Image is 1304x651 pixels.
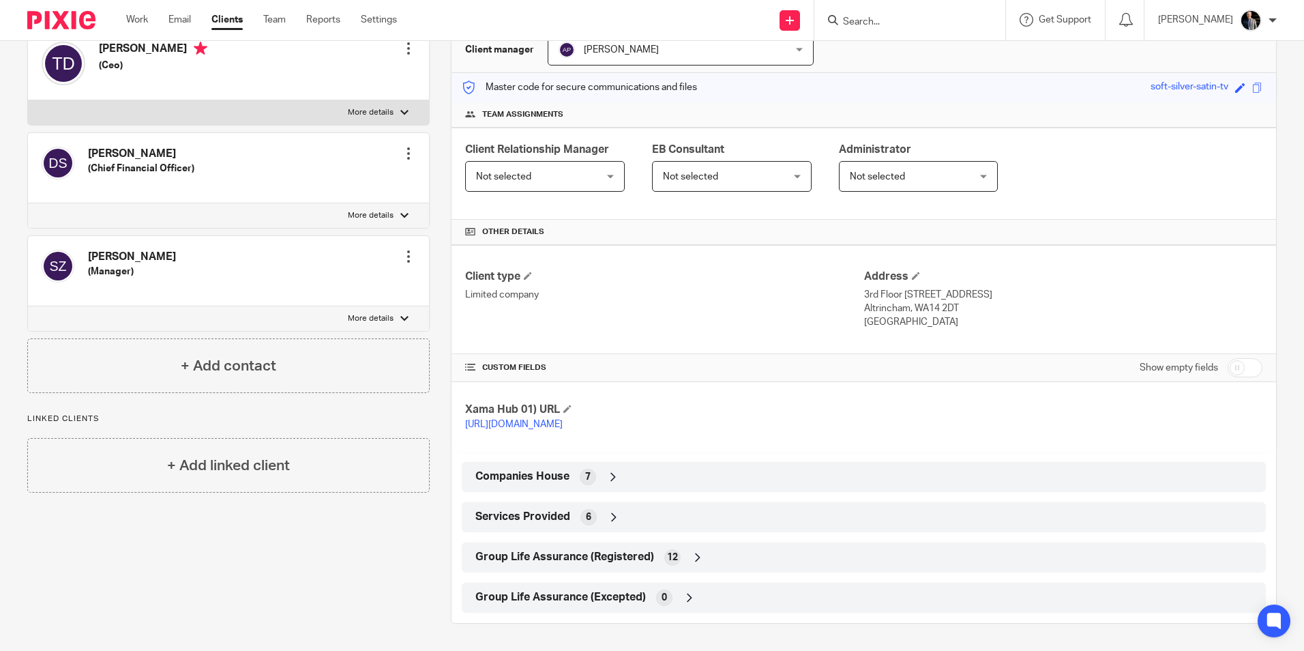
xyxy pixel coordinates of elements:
h3: Client manager [465,43,534,57]
p: More details [348,313,394,324]
p: [PERSON_NAME] [1158,13,1233,27]
p: Altrincham, WA14 2DT [864,302,1262,315]
p: Limited company [465,288,863,302]
p: Linked clients [27,414,430,424]
span: Team assignments [482,109,563,120]
a: [URL][DOMAIN_NAME] [465,420,563,429]
span: Not selected [850,172,905,182]
div: soft-silver-satin-tv [1151,80,1228,96]
span: Group Life Assurance (Excepted) [475,590,646,605]
span: Get Support [1039,15,1091,25]
p: More details [348,210,394,221]
a: Reports [306,13,340,27]
a: Email [168,13,191,27]
p: [GEOGRAPHIC_DATA] [864,315,1262,329]
a: Clients [211,13,243,27]
img: Laurie%20Clark.jpg [1240,10,1262,31]
h5: (Manager) [88,265,176,278]
span: Administrator [839,144,911,155]
span: 12 [667,551,678,564]
h4: [PERSON_NAME] [99,42,207,59]
img: svg%3E [559,42,575,58]
span: Companies House [475,469,569,484]
h4: CUSTOM FIELDS [465,362,863,373]
span: Services Provided [475,510,570,524]
img: svg%3E [42,147,74,179]
span: [PERSON_NAME] [584,45,659,55]
a: Work [126,13,148,27]
h4: [PERSON_NAME] [88,250,176,264]
h4: Address [864,270,1262,284]
img: Pixie [27,11,95,29]
p: 3rd Floor [STREET_ADDRESS] [864,288,1262,302]
h4: + Add linked client [167,455,290,476]
h5: (Chief Financial Officer) [88,162,194,175]
img: svg%3E [42,250,74,283]
span: Other details [482,227,544,237]
p: More details [348,107,394,118]
i: Primary [194,42,207,55]
label: Show empty fields [1140,361,1218,375]
span: 6 [586,510,591,524]
h4: Client type [465,270,863,284]
input: Search [842,16,964,29]
span: 7 [585,470,591,484]
span: Client Relationship Manager [465,144,609,155]
a: Settings [361,13,397,27]
a: Team [263,13,286,27]
h4: [PERSON_NAME] [88,147,194,161]
span: Not selected [663,172,718,182]
img: svg%3E [42,42,85,85]
h4: Xama Hub 01) URL [465,403,863,417]
span: Group Life Assurance (Registered) [475,550,654,564]
h4: + Add contact [181,356,276,377]
span: EB Consultant [652,144,724,155]
h5: (Ceo) [99,59,207,72]
span: 0 [662,591,667,605]
p: Master code for secure communications and files [462,81,697,94]
span: Not selected [476,172,531,182]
